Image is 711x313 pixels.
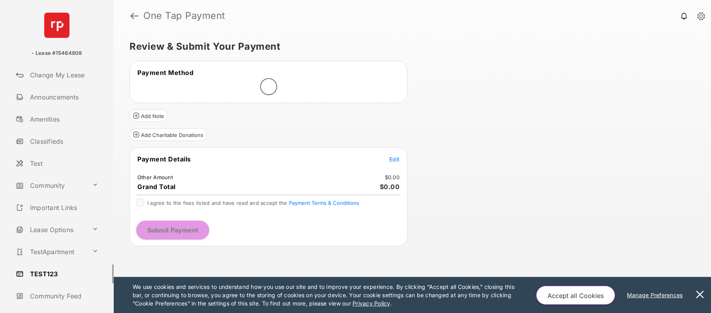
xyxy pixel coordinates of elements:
[137,69,193,77] span: Payment Method
[133,283,520,307] p: We use cookies and services to understand how you use our site and to improve your experience. By...
[385,174,400,181] td: $0.00
[129,128,207,141] button: Add Charitable Donations
[137,183,176,191] span: Grand Total
[389,155,400,163] button: Edit
[389,156,400,163] span: Edit
[13,132,114,151] a: Classifieds
[353,300,390,307] u: Privacy Policy
[129,109,168,122] button: Add Note
[147,200,359,206] span: I agree to the fees listed and have read and accept the
[13,176,89,195] a: Community
[137,174,173,181] td: Other Amount
[44,13,69,38] img: svg+xml;base64,PHN2ZyB4bWxucz0iaHR0cDovL3d3dy53My5vcmcvMjAwMC9zdmciIHdpZHRoPSI2NCIgaGVpZ2h0PSI2NC...
[536,286,615,305] button: Accept all Cookies
[13,88,114,107] a: Announcements
[13,242,89,261] a: TestApartment
[13,287,114,306] a: Community Feed
[136,221,209,240] button: Submit Payment
[13,220,89,239] a: Lease Options
[380,183,400,191] span: $0.00
[13,264,114,283] a: TEST123
[32,49,82,57] p: - Lease #15464808
[143,11,225,21] strong: One Tap Payment
[13,66,114,84] a: Change My Lease
[13,198,101,217] a: Important Links
[13,154,114,173] a: Test
[129,42,689,51] h5: Review & Submit Your Payment
[627,292,686,298] u: Manage Preferences
[289,200,359,206] button: I agree to the fees listed and have read and accept the
[13,110,114,129] a: Amenities
[137,155,191,163] span: Payment Details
